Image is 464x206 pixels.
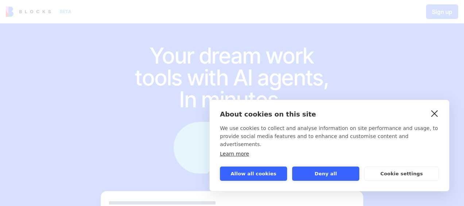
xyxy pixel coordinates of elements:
[220,124,439,148] p: We use cookies to collect and analyse information on site performance and usage, to provide socia...
[292,167,359,181] button: Deny all
[220,167,287,181] button: Allow all cookies
[220,110,316,118] strong: About cookies on this site
[429,107,440,119] a: close
[364,167,439,181] button: Cookie settings
[220,151,249,157] a: Learn more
